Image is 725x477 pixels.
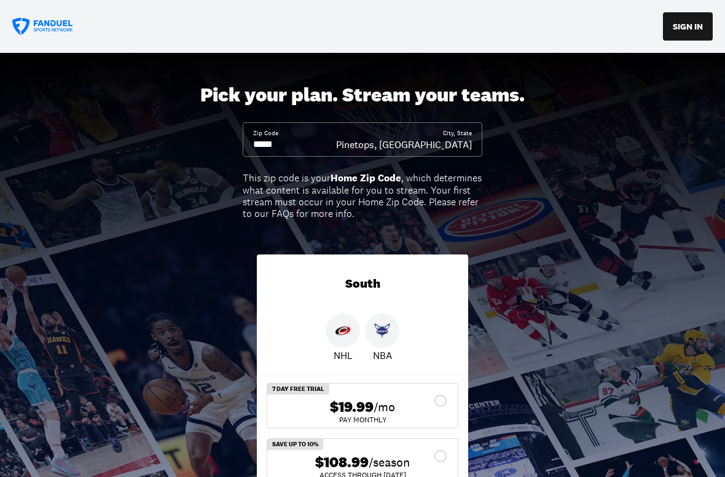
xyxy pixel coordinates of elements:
p: NBA [373,348,392,363]
div: South [257,254,468,313]
img: Hornets [374,323,390,339]
div: Pick your plan. Stream your teams. [200,84,525,107]
img: Hurricanes [335,323,351,339]
div: Pay Monthly [277,416,448,424]
p: NHL [334,348,353,363]
span: $19.99 [330,398,374,416]
div: Zip Code [253,129,278,138]
b: Home Zip Code [331,171,401,184]
div: This zip code is your , which determines what content is available for you to stream. Your first ... [243,172,482,219]
span: /season [369,454,410,471]
button: SIGN IN [663,12,713,41]
div: Save Up To 10% [267,439,323,450]
div: City, State [443,129,472,138]
div: 7 Day Free Trial [267,384,329,395]
div: Pinetops, [GEOGRAPHIC_DATA] [336,138,472,151]
span: $108.99 [315,454,369,471]
span: /mo [374,398,395,416]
